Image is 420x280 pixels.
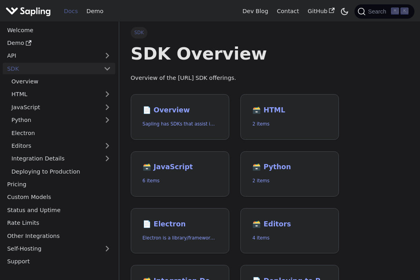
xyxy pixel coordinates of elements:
a: 🗃️ Python2 items [240,151,339,197]
p: Overview of the [URL] SDK offerings. [131,73,339,83]
a: 🗃️ HTML2 items [240,94,339,140]
a: Support [3,256,115,267]
a: Docs [60,5,82,17]
a: Demo [82,5,108,17]
a: Welcome [3,24,115,36]
kbd: K [401,8,408,15]
button: Expand sidebar category 'Editors' [99,140,115,152]
a: JavaScript [7,101,115,113]
h2: JavaScript [143,163,217,172]
a: Contact [273,5,304,17]
a: Pricing [3,179,115,190]
a: Demo [3,37,115,49]
button: Switch between dark and light mode (currently dark mode) [339,6,350,17]
span: SDK [131,27,147,38]
p: 6 items [143,177,217,185]
a: Custom Models [3,191,115,203]
h2: Editors [252,220,327,229]
a: GitHub [303,5,339,17]
a: API [3,50,99,62]
h2: Python [252,163,327,172]
button: Expand sidebar category 'API' [99,50,115,62]
h2: HTML [252,106,327,115]
a: Python [7,114,115,126]
button: Search (Command+K) [354,4,414,19]
img: Sapling.ai [6,6,51,17]
a: Rate Limits [3,217,115,229]
a: 📄️ OverviewSapling has SDKs that assist in grammar checking text for Python and JavaScript, and a... [131,94,229,140]
a: Other Integrations [3,230,115,241]
a: Overview [7,76,115,87]
a: 📄️ ElectronElectron is a library/framework for building cross-platform desktop apps with JavaScri... [131,208,229,254]
p: Electron is a library/framework for building cross-platform desktop apps with JavaScript, HTML, a... [143,234,217,242]
a: Integration Details [7,153,115,164]
a: 🗃️ Editors4 items [240,208,339,254]
a: Sapling.ai [6,6,54,17]
a: Editors [7,140,99,152]
nav: Breadcrumbs [131,27,339,38]
p: 2 items [252,120,327,128]
a: Self-Hosting [3,243,115,255]
p: Sapling has SDKs that assist in grammar checking text for Python and JavaScript, and an HTTP API ... [143,120,217,128]
kbd: ⌘ [391,8,399,15]
p: 2 items [252,177,327,185]
p: 4 items [252,234,327,242]
a: Electron [7,127,115,139]
h2: Electron [143,220,217,229]
a: Deploying to Production [7,166,115,177]
h2: Overview [143,106,217,115]
a: SDK [3,63,99,74]
a: Dev Blog [238,5,272,17]
a: Status and Uptime [3,204,115,216]
a: HTML [7,89,115,100]
span: Search [366,8,391,15]
a: 🗃️ JavaScript6 items [131,151,229,197]
h1: SDK Overview [131,43,339,64]
button: Collapse sidebar category 'SDK' [99,63,115,74]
